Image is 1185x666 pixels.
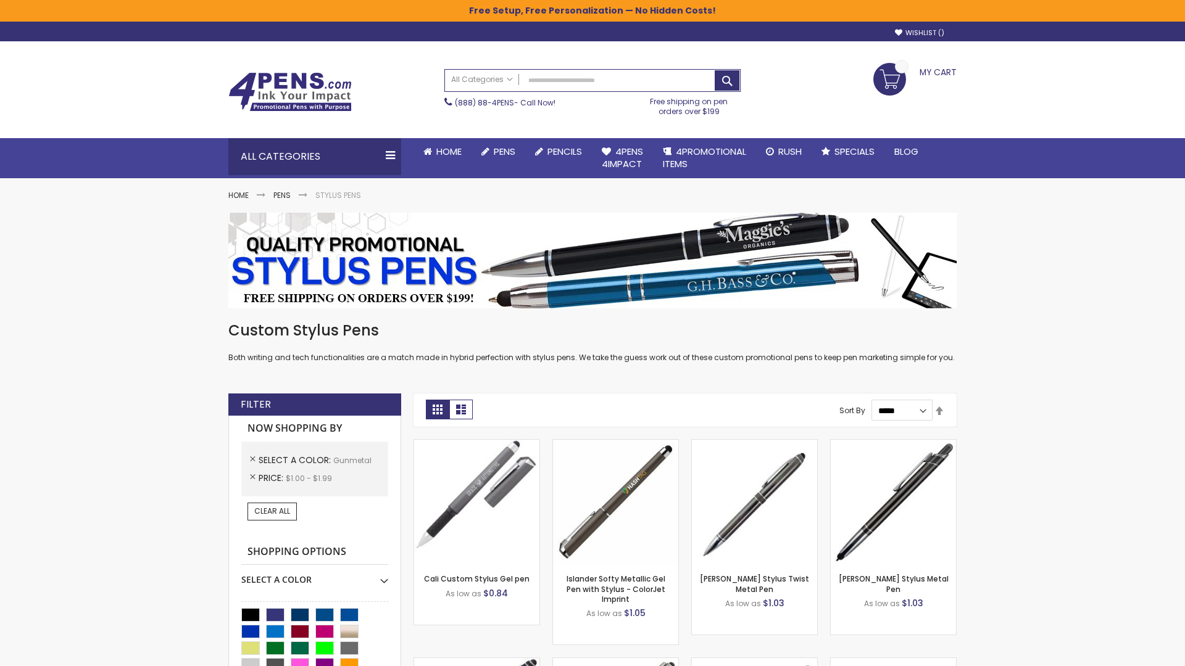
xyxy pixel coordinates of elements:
[241,416,388,442] strong: Now Shopping by
[700,573,809,594] a: [PERSON_NAME] Stylus Twist Metal Pen
[553,440,678,565] img: Islander Softy Metallic Gel Pen with Stylus - ColorJet Imprint-Gunmetal
[333,455,372,466] span: Gunmetal
[692,440,817,565] img: Colter Stylus Twist Metal Pen-Gunmetal
[692,439,817,450] a: Colter Stylus Twist Metal Pen-Gunmetal
[259,454,333,466] span: Select A Color
[831,440,956,565] img: Olson Stylus Metal Pen-Gunmetal
[228,213,957,308] img: Stylus Pens
[273,190,291,200] a: Pens
[638,92,741,117] div: Free shipping on pen orders over $199
[286,473,332,483] span: $1.00 - $1.99
[424,573,530,584] a: Cali Custom Stylus Gel pen
[831,439,956,450] a: Olson Stylus Metal Pen-Gunmetal
[247,503,297,520] a: Clear All
[472,138,525,165] a: Pens
[446,588,481,599] span: As low as
[254,506,290,516] span: Clear All
[763,597,784,609] span: $1.03
[884,138,928,165] a: Blog
[725,598,761,609] span: As low as
[834,145,875,158] span: Specials
[624,607,646,619] span: $1.05
[756,138,812,165] a: Rush
[436,145,462,158] span: Home
[663,145,746,170] span: 4PROMOTIONAL ITEMS
[414,138,472,165] a: Home
[455,97,514,108] a: (888) 88-4PENS
[567,573,665,604] a: Islander Softy Metallic Gel Pen with Stylus - ColorJet Imprint
[451,75,513,84] span: All Categories
[414,439,539,450] a: Cali Custom Stylus Gel pen-Gunmetal
[839,405,865,416] label: Sort By
[414,440,539,565] img: Cali Custom Stylus Gel pen-Gunmetal
[547,145,582,158] span: Pencils
[864,598,900,609] span: As low as
[483,587,508,599] span: $0.84
[228,190,249,200] a: Home
[586,608,622,619] span: As low as
[228,321,957,363] div: Both writing and tech functionalities are a match made in hybrid perfection with stylus pens. We ...
[445,70,519,90] a: All Categories
[653,138,756,178] a: 4PROMOTIONALITEMS
[592,138,653,178] a: 4Pens4impact
[895,28,944,38] a: Wishlist
[494,145,515,158] span: Pens
[812,138,884,165] a: Specials
[839,573,949,594] a: [PERSON_NAME] Stylus Metal Pen
[894,145,918,158] span: Blog
[602,145,643,170] span: 4Pens 4impact
[228,138,401,175] div: All Categories
[426,400,449,419] strong: Grid
[553,439,678,450] a: Islander Softy Metallic Gel Pen with Stylus - ColorJet Imprint-Gunmetal
[228,72,352,112] img: 4Pens Custom Pens and Promotional Products
[259,472,286,484] span: Price
[902,597,923,609] span: $1.03
[315,190,361,200] strong: Stylus Pens
[241,565,388,586] div: Select A Color
[525,138,592,165] a: Pencils
[778,145,802,158] span: Rush
[241,398,271,411] strong: Filter
[455,97,555,108] span: - Call Now!
[228,321,957,340] h1: Custom Stylus Pens
[241,539,388,565] strong: Shopping Options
